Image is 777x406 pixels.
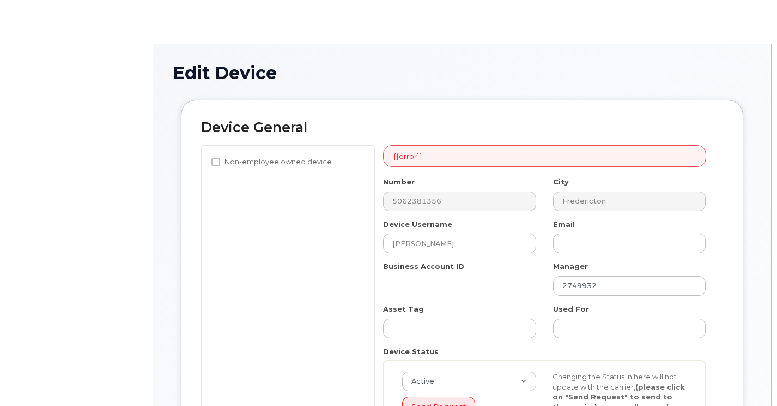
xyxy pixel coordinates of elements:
[383,304,424,314] label: Asset Tag
[553,276,706,296] input: Select manager
[211,158,220,166] input: Non-employee owned device
[553,304,589,314] label: Used For
[383,177,415,187] label: Number
[383,145,706,168] div: {{error}}
[201,120,723,135] h2: Device General
[383,347,439,357] label: Device Status
[553,261,588,272] label: Manager
[211,156,332,169] label: Non-employee owned device
[383,219,452,230] label: Device Username
[383,261,464,272] label: Business Account ID
[173,63,751,82] h1: Edit Device
[553,177,569,187] label: City
[553,219,575,230] label: Email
